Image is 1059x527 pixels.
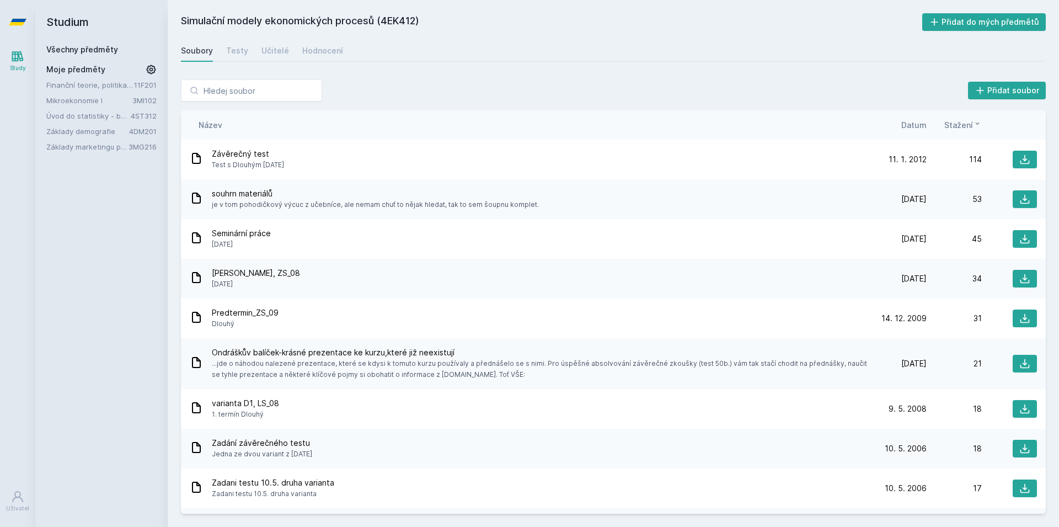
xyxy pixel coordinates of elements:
span: [DATE] [212,279,300,290]
div: Soubory [181,45,213,56]
span: [DATE] [901,358,927,369]
button: Přidat do mých předmětů [922,13,1046,31]
span: Predtermin_ZS_09 [212,307,279,318]
span: Ondráškův balíček-krásné prezentace ke kurzu,které již neexistují [212,347,867,358]
span: Zadani testu 10.5. druha varianta [212,477,334,488]
span: [PERSON_NAME], ZS_08 [212,268,300,279]
a: Základy demografie [46,126,129,137]
a: 11F201 [134,81,157,89]
span: souhrn materiálů [212,188,539,199]
span: Moje předměty [46,64,105,75]
div: 34 [927,273,982,284]
a: Testy [226,40,248,62]
div: 21 [927,358,982,369]
span: [DATE] [901,233,927,244]
button: Přidat soubor [968,82,1046,99]
div: Hodnocení [302,45,343,56]
div: 17 [927,483,982,494]
input: Hledej soubor [181,79,322,102]
span: varianta D1, LS_08 [212,398,279,409]
a: Základy marketingu pro informatiky a statistiky [46,141,129,152]
a: Mikroekonomie I [46,95,132,106]
span: [DATE] [212,239,271,250]
span: ...jde o náhodou nalezené prezentace, které se kdysi k tomuto kurzu používaly a přednášelo se s n... [212,358,867,380]
a: 3MI102 [132,96,157,105]
span: [DATE] [901,194,927,205]
span: 9. 5. 2008 [889,403,927,414]
span: [DATE] [901,273,927,284]
a: Hodnocení [302,40,343,62]
div: Study [10,64,26,72]
div: Učitelé [261,45,289,56]
span: Jedna ze dvou variant z [DATE] [212,449,312,460]
span: Seminární práce [212,228,271,239]
span: 10. 5. 2006 [885,483,927,494]
span: Zadani testu 10.5. druha varianta [212,488,334,499]
span: je v tom pohodičkový výcuc z učebníce, ale nemam chuť to nějak hledat, tak to sem šoupnu komplet. [212,199,539,210]
span: 11. 1. 2012 [889,154,927,165]
a: Finanční teorie, politika a instituce [46,79,134,91]
a: 3MG216 [129,142,157,151]
div: 45 [927,233,982,244]
button: Stažení [944,119,982,131]
a: Uživatel [2,485,33,518]
a: Úvod do statistiky - bayesovský přístup [46,110,131,121]
a: Učitelé [261,40,289,62]
a: Soubory [181,40,213,62]
div: Testy [226,45,248,56]
button: Název [199,119,222,131]
a: 4DM201 [129,127,157,136]
div: 53 [927,194,982,205]
span: Stažení [944,119,973,131]
span: Dlouhý [212,318,279,329]
h2: Simulační modely ekonomických procesů (4EK412) [181,13,922,31]
span: 14. 12. 2009 [881,313,927,324]
span: 10. 5. 2006 [885,443,927,454]
span: Test s Dlouhým [DATE] [212,159,284,171]
div: 18 [927,443,982,454]
a: 4ST312 [131,111,157,120]
div: Uživatel [6,504,29,513]
span: Zadání závěrečného testu [212,438,312,449]
div: 31 [927,313,982,324]
div: 18 [927,403,982,414]
div: 114 [927,154,982,165]
a: Study [2,44,33,78]
button: Datum [901,119,927,131]
span: 1. termín Dlouhý [212,409,279,420]
a: Všechny předměty [46,45,118,54]
span: Závěrečný test [212,148,284,159]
